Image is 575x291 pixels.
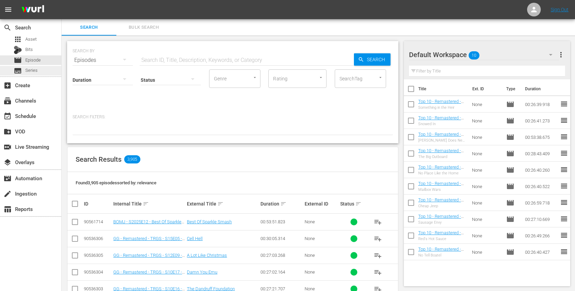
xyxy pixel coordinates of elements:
span: Search [364,53,391,66]
a: Top 10 - Remastered - TRGS - S11E17 - [PERSON_NAME] Does New Years [418,132,464,152]
p: Search Filters: [73,114,393,120]
td: 00:53:38.675 [522,129,560,145]
div: The Big Outboard [418,155,467,159]
div: 00:27:03.268 [260,253,303,258]
span: create_new_folder [3,128,12,136]
span: Channels [3,97,12,105]
button: Open [252,74,258,81]
span: Ingestion [3,190,12,198]
div: [PERSON_NAME] Does New Years [418,138,467,143]
div: Internal Title [113,200,185,208]
div: External ID [305,201,338,207]
span: reorder [560,133,568,141]
a: GG - Remastered - TRGS - S10E17 - Damn You Emu [113,269,185,280]
div: 00:30:05.314 [260,236,303,241]
span: Episode [506,133,514,141]
a: Top 10 - Remastered - TRGS - S15E10 - No Place Like the Home [418,164,464,180]
td: None [469,244,503,260]
a: BOMJ - S2025E12 - Best Of Sparkle Smash Compilation [113,219,184,229]
td: 00:26:59.718 [522,195,560,211]
div: Sausage Envy [418,220,467,225]
span: reorder [560,116,568,124]
div: No Tell Boatel [418,253,467,257]
span: Automation [3,174,12,183]
span: reorder [560,231,568,239]
span: playlist_add [374,268,382,276]
button: playlist_add [370,214,386,230]
span: Episode [506,117,514,125]
span: Bits [25,46,33,53]
a: Top 10 - Remastered - TRGS - S13E06 - Mailbox Wars [418,181,466,196]
span: Episode [506,149,514,158]
td: None [469,178,503,195]
span: Overlays [3,158,12,167]
span: Episode [25,57,41,64]
span: 10 [469,48,480,63]
a: GG - Remastered - TRGS - S15E05 - Cell Hell [113,236,185,246]
span: Episode [506,232,514,240]
a: Top 10 - Remastered - TRGS - S11E10 - Something in the Heir [418,99,464,114]
a: Damn You Emu [187,269,217,275]
span: table_chart [3,205,12,213]
span: reorder [560,248,568,256]
div: None [305,269,338,275]
div: Snowed In [418,122,467,126]
th: Type [502,79,521,98]
span: 3,905 [124,155,140,163]
div: Mailbox Wars [418,187,467,192]
span: playlist_add [374,218,382,226]
span: more_vert [557,51,565,59]
div: 00:53:51.823 [260,219,303,224]
td: None [469,162,503,178]
div: External Title [187,200,258,208]
div: Status [340,200,368,208]
span: reorder [560,166,568,174]
div: 90536306 [84,236,111,241]
div: 90536305 [84,253,111,258]
th: Ext. ID [468,79,502,98]
span: Series [25,67,38,74]
td: None [469,227,503,244]
span: Found 3,905 episodes sorted by: relevance [76,180,156,185]
div: Red's Hot Sauce [418,237,467,241]
span: reorder [560,149,568,157]
td: None [469,96,503,113]
span: reorder [560,100,568,108]
div: 90561714 [84,219,111,224]
a: Top 10 - Remastered - TRGS - S10E01 - Sausage Envy [418,214,464,229]
span: sort [280,201,286,207]
span: Search [66,24,112,31]
span: Episode [14,56,22,64]
div: None [305,219,338,224]
span: Live Streaming [3,143,12,151]
td: 00:27:10.669 [522,211,560,227]
td: None [469,195,503,211]
span: Episode [506,248,514,256]
td: 00:26:41.273 [522,113,560,129]
span: reorder [560,182,568,190]
a: A Lot Like Christmas [187,253,227,258]
div: Something in the Heir [418,105,467,110]
button: playlist_add [370,230,386,247]
div: 90536304 [84,269,111,275]
a: Best Of Sparkle Smash [187,219,232,224]
div: Cheap Jeep [418,204,467,208]
td: None [469,211,503,227]
div: Duration [260,200,303,208]
button: playlist_add [370,264,386,280]
a: Top 10 - Remastered - TRGS - S15E04 - No Tell Boatel [418,247,464,262]
img: ans4CAIJ8jUAAAAAAAAAAAAAAAAAAAAAAAAgQb4GAAAAAAAAAAAAAAAAAAAAAAAAJMjXAAAAAAAAAAAAAAAAAAAAAAAAgAT5G... [16,2,49,18]
span: Asset [14,35,22,43]
span: menu [4,5,12,14]
a: Top 10 - Remastered - TRGS - S14E01 - Red's Hot Sauce [418,230,464,246]
td: 00:26:40.427 [522,244,560,260]
span: sort [217,201,223,207]
span: Episode [506,166,514,174]
td: 00:26:40.522 [522,178,560,195]
span: playlist_add [374,251,382,260]
div: None [305,236,338,241]
span: reorder [560,215,568,223]
a: GG - Remastered - TRGS - S12E09 - A Lot Like Christmas [113,253,185,263]
span: Episode [506,215,514,223]
div: No Place Like the Home [418,171,467,175]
